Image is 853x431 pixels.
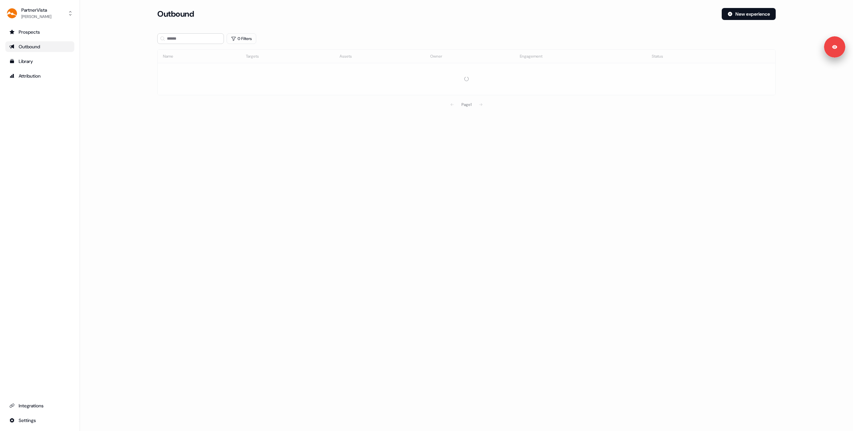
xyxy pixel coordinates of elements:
div: Attribution [9,73,70,79]
h3: Outbound [157,9,194,19]
div: Outbound [9,43,70,50]
div: Settings [9,417,70,424]
div: [PERSON_NAME] [21,13,51,20]
a: Go to integrations [5,400,74,411]
a: Go to prospects [5,27,74,37]
button: PartnerVista[PERSON_NAME] [5,5,74,21]
a: Go to templates [5,56,74,67]
button: New experience [722,8,776,20]
div: PartnerVista [21,7,51,13]
a: Go to outbound experience [5,41,74,52]
div: Prospects [9,29,70,35]
div: Library [9,58,70,65]
button: 0 Filters [227,33,256,44]
a: Go to attribution [5,71,74,81]
a: Go to integrations [5,415,74,426]
div: Integrations [9,402,70,409]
